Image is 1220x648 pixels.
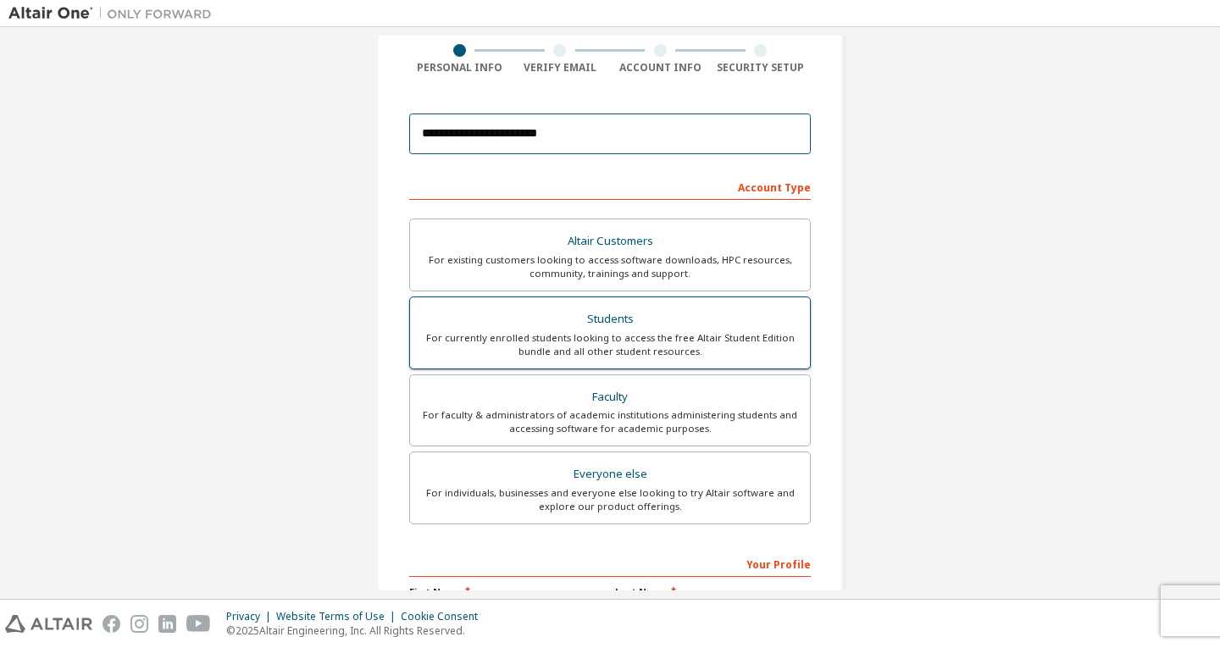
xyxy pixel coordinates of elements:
div: Verify Email [510,61,611,75]
div: Website Terms of Use [276,610,401,623]
img: facebook.svg [103,615,120,633]
div: Altair Customers [420,230,800,253]
div: Everyone else [420,462,800,486]
img: altair_logo.svg [5,615,92,633]
label: Last Name [615,585,811,599]
div: Students [420,307,800,331]
div: Your Profile [409,550,811,577]
div: Faculty [420,385,800,409]
div: Account Info [610,61,711,75]
div: Personal Info [409,61,510,75]
div: For existing customers looking to access software downloads, HPC resources, community, trainings ... [420,253,800,280]
img: youtube.svg [186,615,211,633]
div: For currently enrolled students looking to access the free Altair Student Edition bundle and all ... [420,331,800,358]
img: instagram.svg [130,615,148,633]
div: For faculty & administrators of academic institutions administering students and accessing softwa... [420,408,800,435]
div: Security Setup [711,61,812,75]
div: Cookie Consent [401,610,488,623]
div: For individuals, businesses and everyone else looking to try Altair software and explore our prod... [420,486,800,513]
img: linkedin.svg [158,615,176,633]
div: Account Type [409,173,811,200]
label: First Name [409,585,605,599]
img: Altair One [8,5,220,22]
p: © 2025 Altair Engineering, Inc. All Rights Reserved. [226,623,488,638]
div: Privacy [226,610,276,623]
